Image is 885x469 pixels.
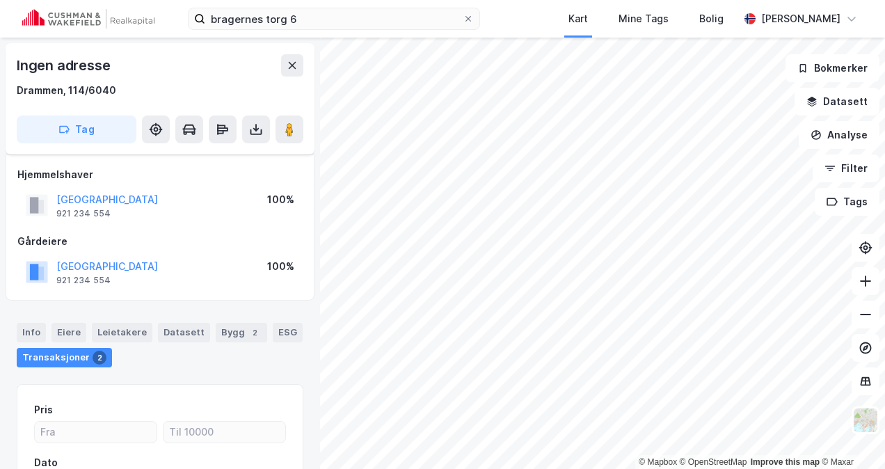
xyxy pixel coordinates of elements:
div: Kart [568,10,588,27]
button: Analyse [799,121,879,149]
div: Gårdeiere [17,233,303,250]
div: Hjemmelshaver [17,166,303,183]
iframe: Chat Widget [815,402,885,469]
button: Filter [813,154,879,182]
div: 2 [93,351,106,365]
div: 100% [267,191,294,208]
a: OpenStreetMap [680,457,747,467]
div: Transaksjoner [17,348,112,367]
button: Tag [17,116,136,143]
input: Til 10000 [164,422,285,443]
div: Ingen adresse [17,54,113,77]
div: 921 234 554 [56,208,111,219]
input: Fra [35,422,157,443]
div: 921 234 554 [56,275,111,286]
div: Pris [34,402,53,418]
div: Datasett [158,323,210,342]
div: 100% [267,258,294,275]
div: Mine Tags [619,10,669,27]
div: Eiere [51,323,86,342]
div: Drammen, 114/6040 [17,82,116,99]
div: Leietakere [92,323,152,342]
button: Datasett [795,88,879,116]
div: 2 [248,326,262,340]
div: [PERSON_NAME] [761,10,840,27]
div: Info [17,323,46,342]
img: cushman-wakefield-realkapital-logo.202ea83816669bd177139c58696a8fa1.svg [22,9,154,29]
div: Bygg [216,323,267,342]
button: Tags [815,188,879,216]
a: Improve this map [751,457,820,467]
input: Søk på adresse, matrikkel, gårdeiere, leietakere eller personer [205,8,463,29]
div: Bolig [699,10,724,27]
button: Bokmerker [786,54,879,82]
div: Kontrollprogram for chat [815,402,885,469]
a: Mapbox [639,457,677,467]
div: ESG [273,323,303,342]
